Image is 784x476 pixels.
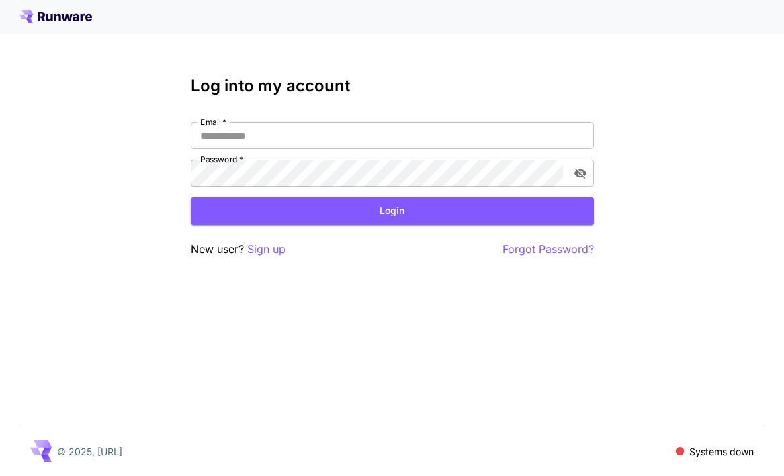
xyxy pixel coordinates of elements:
[503,241,594,258] button: Forgot Password?
[191,241,286,258] p: New user?
[247,241,286,258] button: Sign up
[200,154,243,165] label: Password
[191,77,594,95] h3: Log into my account
[200,116,226,128] label: Email
[568,161,593,185] button: toggle password visibility
[689,444,754,459] p: Systems down
[191,197,594,225] button: Login
[57,444,122,459] p: © 2025, [URL]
